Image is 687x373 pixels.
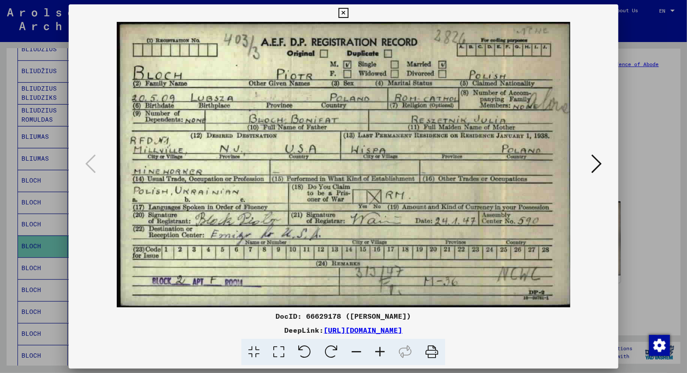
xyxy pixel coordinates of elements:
[69,325,618,335] div: DeepLink:
[69,311,618,321] div: DocID: 66629178 ([PERSON_NAME])
[324,326,402,334] a: [URL][DOMAIN_NAME]
[649,334,670,355] div: Zustimmung ändern
[649,335,670,356] img: Zustimmung ändern
[98,22,589,307] img: 001.jpg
